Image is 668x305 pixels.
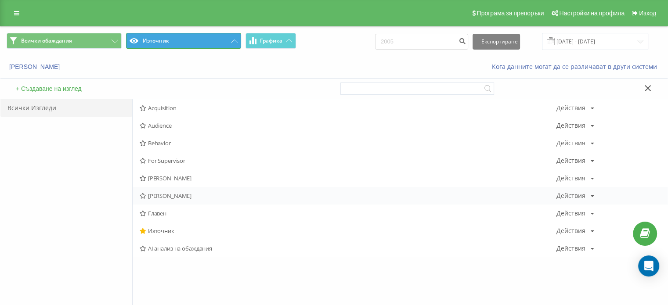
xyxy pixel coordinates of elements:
div: Действия [556,193,585,199]
input: Търсене по номер [375,34,468,50]
span: [PERSON_NAME] [140,193,556,199]
button: Експортиране [473,34,520,50]
div: Действия [556,210,585,216]
button: [PERSON_NAME] [7,63,64,71]
button: Графика [246,33,296,49]
span: Графика [260,38,282,44]
div: Действия [556,228,585,234]
a: Кога данните могат да се различават в други системи [492,62,661,71]
button: Избери [642,84,654,93]
span: Настройки на профила [559,10,625,17]
div: Действия [556,158,585,164]
span: Всички обаждания [21,37,72,44]
button: Източник [126,33,241,49]
div: Действия [556,140,585,146]
span: Acquisition [140,105,556,111]
span: Изход [639,10,656,17]
span: Audience [140,122,556,129]
div: Действия [556,122,585,129]
div: Действия [556,175,585,181]
div: Действия [556,105,585,111]
span: Behavior [140,140,556,146]
button: Всички обаждания [7,33,122,49]
div: Open Intercom Messenger [638,255,659,276]
span: AI анализ на обаждания [140,245,556,251]
span: Главен [140,210,556,216]
span: Програма за препоръки [477,10,544,17]
div: Всички Изгледи [0,99,132,117]
span: [PERSON_NAME] [140,175,556,181]
button: + Създаване на изглед [13,85,84,93]
span: For Supervisor [140,158,556,164]
span: Източник [140,228,556,234]
div: Действия [556,245,585,251]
